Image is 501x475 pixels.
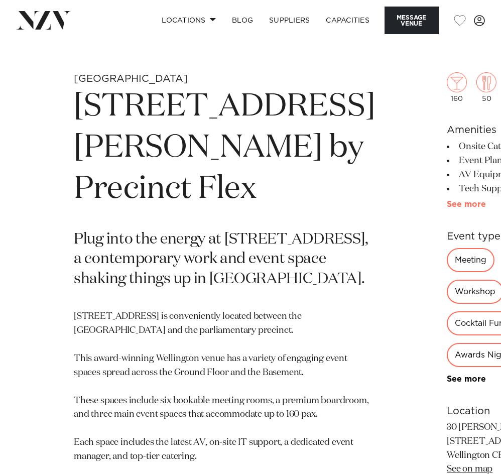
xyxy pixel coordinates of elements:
small: [GEOGRAPHIC_DATA] [74,74,188,84]
div: Meeting [447,248,494,272]
a: See on map [447,464,492,473]
a: SUPPLIERS [261,10,318,31]
div: 160 [447,72,467,102]
img: dining.png [476,72,496,92]
div: 50 [476,72,496,102]
a: BLOG [224,10,261,31]
button: Message Venue [385,7,439,34]
p: Plug into the energy at [STREET_ADDRESS], a contemporary work and event space shaking things up i... [74,230,375,290]
a: Capacities [318,10,378,31]
img: nzv-logo.png [16,11,71,29]
a: Locations [154,10,224,31]
h1: [STREET_ADDRESS][PERSON_NAME] by Precinct Flex [74,86,375,210]
img: cocktail.png [447,72,467,92]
